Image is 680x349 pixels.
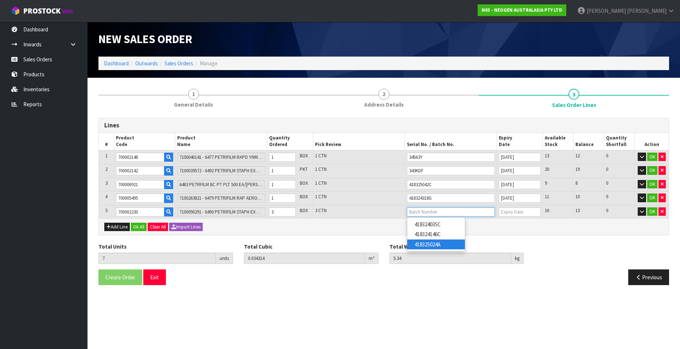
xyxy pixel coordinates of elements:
a: Sales Orders [164,60,193,67]
label: Total Cubic [244,243,272,250]
img: cube-alt.png [11,6,20,15]
span: Manage [200,60,218,67]
span: 2 [105,166,108,172]
span: 0 [606,153,608,159]
span: BOX [300,193,308,200]
span: 0 [606,166,608,172]
button: Previous [628,269,669,285]
span: Create Order [105,274,135,281]
button: Import Lines [169,223,203,231]
input: Name [177,207,265,216]
span: 0 [606,207,608,214]
th: Product Name [175,133,267,150]
span: Sales Order Lines [552,101,596,109]
button: OK [647,180,657,189]
div: units [216,253,233,264]
span: Address Details [364,101,404,108]
div: m³ [365,253,378,264]
input: Name [177,193,265,203]
span: 3 [568,89,579,100]
span: 1 [105,153,108,159]
div: kg [511,253,524,264]
span: [PERSON_NAME] [627,7,667,14]
span: 10 [575,193,580,200]
input: Qty Ordered [269,166,296,175]
a: Dashboard [104,60,129,67]
span: 1 CTN [315,166,327,172]
button: OK [647,166,657,175]
input: Batch Number [407,166,495,175]
span: 9 [545,180,547,186]
th: # [99,133,114,150]
th: Pick Review [313,133,405,150]
input: Total Cubic [244,253,365,264]
button: Clear All [148,223,168,231]
button: Ok All [131,223,147,231]
span: 13 [545,153,549,159]
span: Sales Order Lines [98,112,669,291]
span: 12 [575,153,580,159]
th: Quantity Ordered [267,133,313,150]
span: [PERSON_NAME] [587,7,626,14]
span: 2 [378,89,389,100]
label: Total Weight [389,243,422,250]
span: 19 [575,166,580,172]
th: Product Code [114,133,175,150]
span: 3 CTN [315,207,327,214]
span: BOX [300,153,308,159]
span: 1 [188,89,199,100]
span: BOX [300,180,308,186]
button: OK [647,153,657,161]
span: 20 [545,166,549,172]
button: Create Order [98,269,142,285]
h3: Lines [104,122,663,129]
a: 418324146C [407,229,465,239]
input: Qty Ordered [269,193,296,203]
input: Code [116,153,164,162]
button: OK [647,207,657,216]
span: 5 [105,207,108,214]
th: Quantity Shortfall [604,133,635,150]
span: 1 CTN [315,180,327,186]
span: ProStock [23,6,61,16]
span: New Sales Order [98,32,192,46]
input: Batch Number [407,193,495,203]
input: Qty Ordered [269,153,296,162]
input: Name [177,166,265,175]
th: Balance [574,133,604,150]
input: Code [116,166,164,175]
input: Name [177,153,265,162]
th: Action [635,133,669,150]
span: PKT [300,166,308,172]
span: 11 [545,193,549,200]
a: 418325024A [407,239,465,249]
input: Qty Ordered [269,180,296,189]
span: 0 [606,193,608,200]
input: Name [177,180,265,189]
input: Expiry Date [499,207,541,216]
button: OK [647,193,657,202]
button: Add Line [104,223,130,231]
input: Expiry Date [499,193,541,203]
span: 4 [105,193,108,200]
input: Expiry Date [499,166,541,175]
span: 0 [606,180,608,186]
span: 16 [545,207,549,214]
span: 1 CTN [315,153,327,159]
input: Batch Number [407,153,495,162]
input: Qty Ordered [269,207,296,216]
label: Total Units [98,243,127,250]
input: Code [116,193,164,203]
input: Expiry Date [499,153,541,162]
span: 3 [105,180,108,186]
input: Batch Number [407,180,495,189]
span: BOX [300,207,308,214]
span: General Details [174,101,213,108]
span: 13 [575,207,580,214]
span: 1 CTN [315,193,327,200]
input: Total Units [98,253,216,264]
small: WMS [62,8,73,15]
strong: N03 - NEOGEN AUSTRALASIA PTY LTD [482,7,562,13]
input: Expiry Date [499,180,541,189]
span: 8 [575,180,578,186]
